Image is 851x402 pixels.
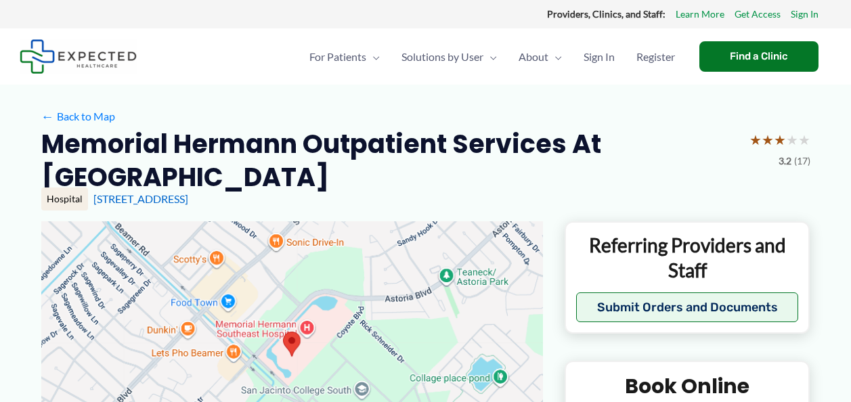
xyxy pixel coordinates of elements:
span: 3.2 [779,152,791,170]
img: Expected Healthcare Logo - side, dark font, small [20,39,137,74]
span: For Patients [309,33,366,81]
span: ← [41,110,54,122]
span: ★ [774,127,786,152]
span: Menu Toggle [548,33,562,81]
span: ★ [798,127,810,152]
a: Solutions by UserMenu Toggle [391,33,508,81]
span: About [519,33,548,81]
a: For PatientsMenu Toggle [299,33,391,81]
a: ←Back to Map [41,106,115,127]
span: (17) [794,152,810,170]
h2: Memorial Hermann Outpatient Services at [GEOGRAPHIC_DATA] [41,127,739,194]
strong: Providers, Clinics, and Staff: [547,8,665,20]
span: Menu Toggle [366,33,380,81]
a: AboutMenu Toggle [508,33,573,81]
p: Referring Providers and Staff [576,233,799,282]
nav: Primary Site Navigation [299,33,686,81]
a: Sign In [791,5,819,23]
a: [STREET_ADDRESS] [93,192,188,205]
span: ★ [762,127,774,152]
span: Solutions by User [401,33,483,81]
a: Get Access [735,5,781,23]
div: Hospital [41,187,88,210]
span: ★ [749,127,762,152]
a: Find a Clinic [699,41,819,72]
a: Sign In [573,33,626,81]
h2: Book Online [577,373,798,399]
span: Sign In [584,33,615,81]
a: Register [626,33,686,81]
button: Submit Orders and Documents [576,292,799,322]
a: Learn More [676,5,724,23]
span: Menu Toggle [483,33,497,81]
span: Register [636,33,675,81]
span: ★ [786,127,798,152]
